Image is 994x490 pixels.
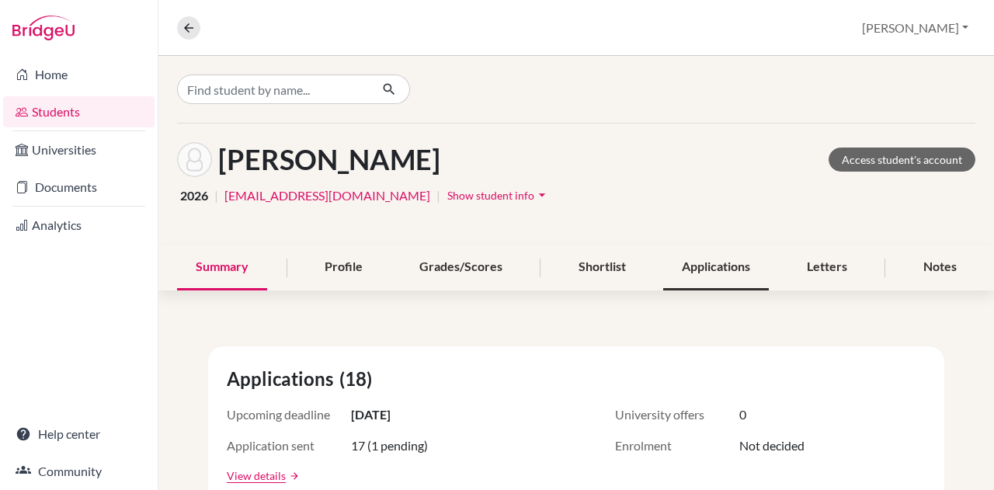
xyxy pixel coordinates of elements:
[227,436,351,455] span: Application sent
[663,245,769,290] div: Applications
[739,436,805,455] span: Not decided
[855,13,975,43] button: [PERSON_NAME]
[739,405,746,424] span: 0
[3,419,155,450] a: Help center
[788,245,866,290] div: Letters
[339,365,378,393] span: (18)
[436,186,440,205] span: |
[227,467,286,484] a: View details
[534,187,550,203] i: arrow_drop_down
[180,186,208,205] span: 2026
[177,245,267,290] div: Summary
[560,245,645,290] div: Shortlist
[447,183,551,207] button: Show student infoarrow_drop_down
[3,59,155,90] a: Home
[351,436,428,455] span: 17 (1 pending)
[214,186,218,205] span: |
[227,405,351,424] span: Upcoming deadline
[905,245,975,290] div: Notes
[3,210,155,241] a: Analytics
[224,186,430,205] a: [EMAIL_ADDRESS][DOMAIN_NAME]
[306,245,381,290] div: Profile
[615,436,739,455] span: Enrolment
[3,456,155,487] a: Community
[401,245,521,290] div: Grades/Scores
[286,471,300,481] a: arrow_forward
[227,365,339,393] span: Applications
[3,96,155,127] a: Students
[351,405,391,424] span: [DATE]
[615,405,739,424] span: University offers
[447,189,534,202] span: Show student info
[177,75,370,104] input: Find student by name...
[177,142,212,177] img: Athena Varde's avatar
[12,16,75,40] img: Bridge-U
[829,148,975,172] a: Access student's account
[218,143,440,176] h1: [PERSON_NAME]
[3,134,155,165] a: Universities
[3,172,155,203] a: Documents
